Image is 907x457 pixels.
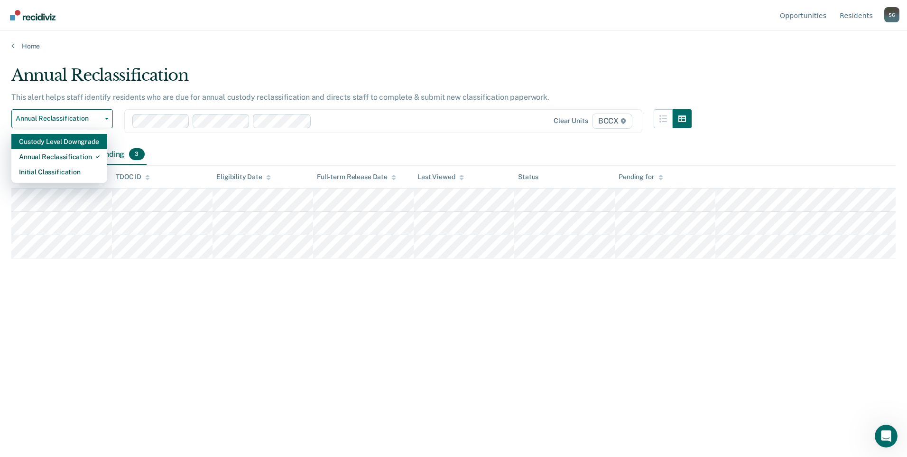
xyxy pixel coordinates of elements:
[19,134,100,149] div: Custody Level Downgrade
[884,7,899,22] button: Profile dropdown button
[518,173,538,181] div: Status
[11,42,896,50] a: Home
[11,66,692,93] div: Annual Reclassification
[317,173,396,181] div: Full-term Release Date
[11,93,549,102] p: This alert helps staff identify residents who are due for annual custody reclassification and dir...
[19,164,100,180] div: Initial Classification
[11,130,107,183] div: Dropdown Menu
[619,173,663,181] div: Pending for
[116,173,150,181] div: TDOC ID
[94,144,146,165] div: Pending3
[592,114,632,129] span: BCCX
[10,10,56,20] img: Recidiviz
[216,173,271,181] div: Eligibility Date
[11,109,113,128] button: Annual Reclassification
[884,7,899,22] div: S G
[19,149,100,164] div: Annual Reclassification
[16,114,101,123] span: Annual Reclassification
[875,425,898,447] iframe: Intercom live chat
[129,148,144,161] span: 3
[554,117,588,125] div: Clear units
[417,173,463,181] div: Last Viewed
